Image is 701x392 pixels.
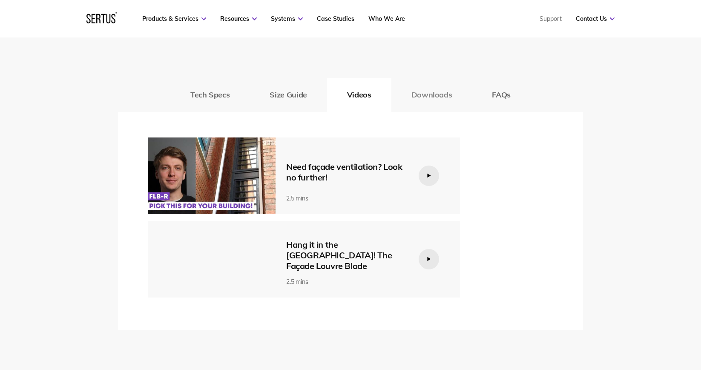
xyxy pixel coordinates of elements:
a: Case Studies [317,15,354,23]
a: Systems [271,15,303,23]
button: Tech Specs [170,78,250,112]
a: Support [540,15,562,23]
a: Contact Us [576,15,615,23]
div: 2.5 mins [286,278,405,286]
div: Hang it in the [GEOGRAPHIC_DATA]! The Façade Louvre Blade [286,239,405,271]
a: Resources [220,15,257,23]
button: Size Guide [250,78,327,112]
iframe: Chat Widget [548,293,701,392]
div: 2.5 mins [286,195,405,202]
div: Need façade ventilation? Look no further! [286,161,405,183]
button: FAQs [472,78,531,112]
a: Who We Are [368,15,405,23]
a: Products & Services [142,15,206,23]
button: Downloads [391,78,472,112]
